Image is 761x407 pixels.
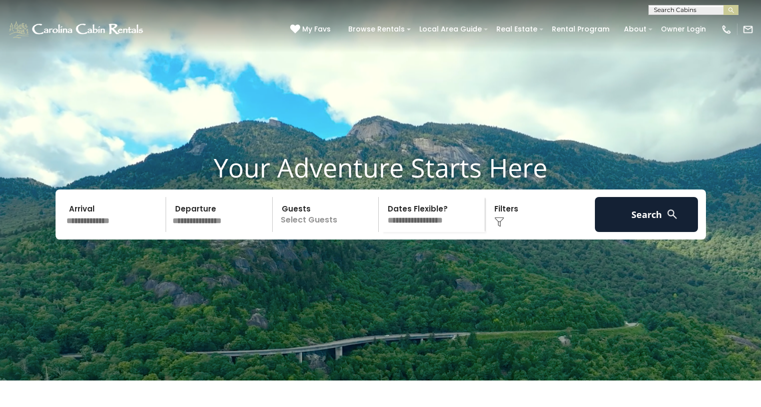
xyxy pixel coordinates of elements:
a: Real Estate [491,21,542,37]
img: mail-regular-white.png [742,24,753,35]
a: Browse Rentals [343,21,410,37]
img: White-1-1-2.png [8,19,146,39]
a: Local Area Guide [414,21,487,37]
img: phone-regular-white.png [721,24,732,35]
a: My Favs [290,24,333,35]
a: Owner Login [656,21,711,37]
p: Select Guests [276,197,379,232]
img: search-regular-white.png [666,208,678,220]
img: filter--v1.png [494,217,504,227]
a: Rental Program [547,21,614,37]
h1: Your Adventure Starts Here [8,152,753,183]
span: My Favs [302,24,331,34]
a: About [619,21,651,37]
button: Search [595,197,698,232]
